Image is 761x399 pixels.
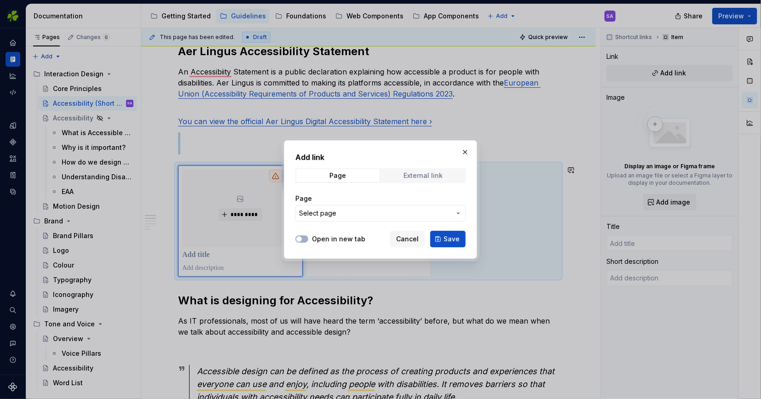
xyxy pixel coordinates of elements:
[295,194,312,203] label: Page
[444,234,460,244] span: Save
[390,231,425,247] button: Cancel
[396,234,419,244] span: Cancel
[330,172,346,179] div: Page
[312,234,365,244] label: Open in new tab
[295,205,466,222] button: Select page
[430,231,466,247] button: Save
[404,172,443,179] div: External link
[299,209,336,218] span: Select page
[295,152,466,163] h2: Add link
